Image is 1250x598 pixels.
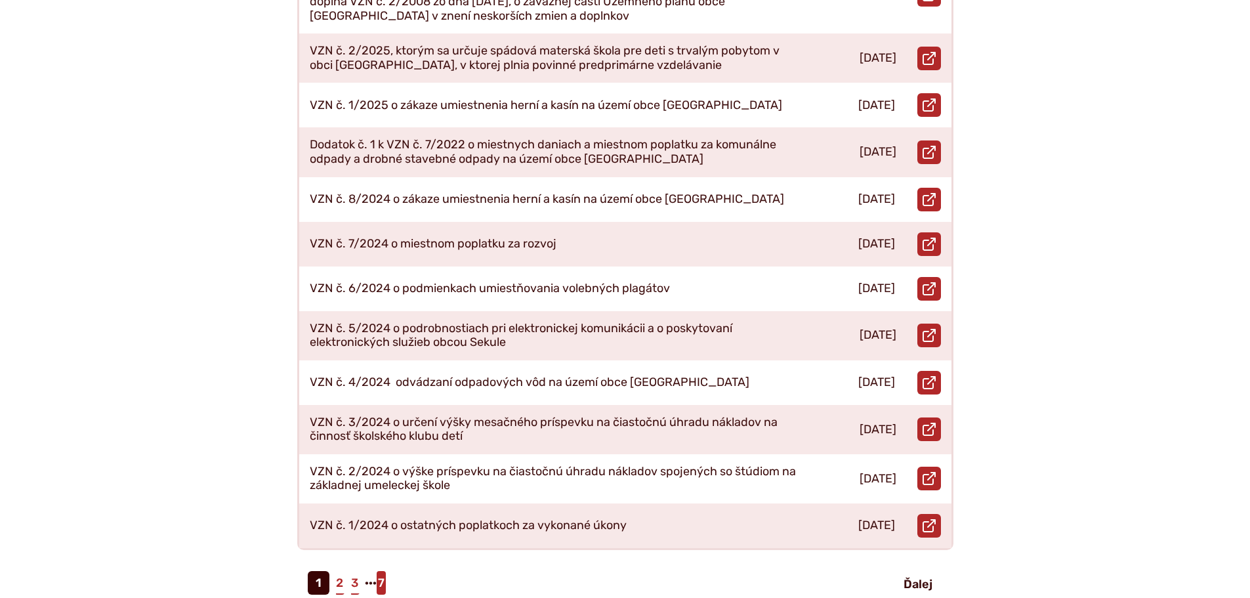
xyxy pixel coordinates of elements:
p: [DATE] [858,192,895,207]
p: [DATE] [858,98,895,113]
p: [DATE] [858,282,895,296]
a: 7 [377,571,386,595]
p: [DATE] [860,328,896,343]
span: Ďalej [904,577,932,591]
p: [DATE] [860,423,896,437]
a: Ďalej [893,572,943,596]
p: Dodatok č. 1 k VZN č. 7/2022 o miestnych daniach a miestnom poplatku za komunálne odpady a drobné... [310,138,798,166]
p: [DATE] [858,375,895,390]
p: VZN č. 1/2025 o zákaze umiestnenia herní a kasín na území obce [GEOGRAPHIC_DATA] [310,98,782,113]
span: ··· [365,571,377,595]
p: [DATE] [860,472,896,486]
p: VZN č. 2/2024 o výške príspevku na čiastočnú úhradu nákladov spojených so štúdiom na základnej um... [310,465,798,493]
p: VZN č. 2/2025, ktorým sa určuje spádová materská škola pre deti s trvalým pobytom v obci [GEOGRAP... [310,44,798,72]
p: [DATE] [858,237,895,251]
p: VZN č. 5/2024 o podrobnostiach pri elektronickej komunikácii a o poskytovaní elektronických služi... [310,322,798,350]
p: [DATE] [860,145,896,160]
p: VZN č. 4/2024 odvádzaní odpadových vôd na území obce [GEOGRAPHIC_DATA] [310,375,749,390]
p: VZN č. 1/2024 o ostatných poplatkoch za vykonané úkony [310,519,627,533]
a: 2 [335,571,344,595]
p: [DATE] [858,519,895,533]
p: VZN č. 7/2024 o miestnom poplatku za rozvoj [310,237,556,251]
a: 3 [350,571,360,595]
p: VZN č. 8/2024 o zákaze umiestnenia herní a kasín na území obce [GEOGRAPHIC_DATA] [310,192,784,207]
p: [DATE] [860,51,896,66]
p: VZN č. 3/2024 o určení výšky mesačného príspevku na čiastočnú úhradu nákladov na činnosť školskéh... [310,416,798,444]
p: VZN č. 6/2024 o podmienkach umiestňovania volebných plagátov [310,282,670,296]
span: 1 [308,571,329,595]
